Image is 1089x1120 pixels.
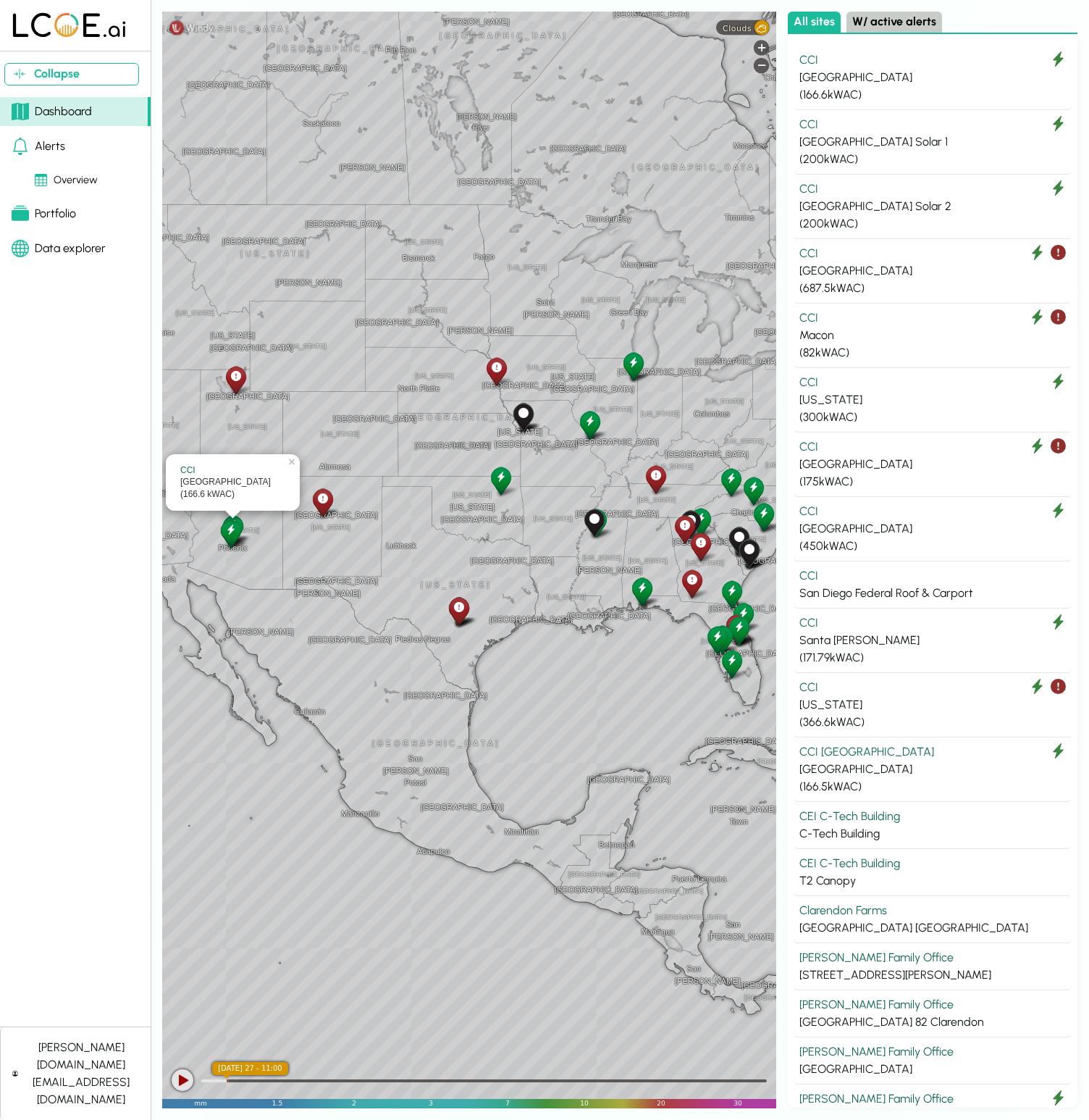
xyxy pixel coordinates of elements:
button: [PERSON_NAME] Family Office [GEOGRAPHIC_DATA] [794,1037,1072,1085]
div: Daytona Recon [731,601,756,633]
div: Zoom in [754,40,769,55]
div: CCI [799,438,1066,456]
div: Zoom out [754,58,769,73]
a: × [287,454,300,464]
div: CCI [799,245,1066,262]
button: [PERSON_NAME] Family Office [GEOGRAPHIC_DATA] 82 Clarendon [794,990,1072,1037]
div: CCI [799,567,1066,585]
div: ( 200 kWAC) [799,215,1066,233]
div: Overview [35,172,98,188]
div: [GEOGRAPHIC_DATA] [799,1061,1066,1078]
div: Pensacola Recon Building [629,575,655,608]
div: T2 Canopy [799,872,1066,890]
div: local time [212,1062,288,1075]
div: [PERSON_NAME] Family Office [799,996,1066,1014]
div: [PERSON_NAME] Family Office [799,1043,1066,1061]
div: [US_STATE] [799,696,1066,714]
div: ( 171.79 kWAC) [799,649,1066,666]
div: [PERSON_NAME][DOMAIN_NAME][EMAIL_ADDRESS][DOMAIN_NAME] [24,1039,139,1108]
div: Nashville 200kW Solar Array [643,463,668,496]
div: CCI [799,614,1066,632]
div: CCI [799,374,1066,391]
div: [DATE] 27 - 11:00 [212,1062,288,1075]
div: Portfolio [12,205,76,222]
div: Mechanic Shop [581,506,607,539]
div: CCI [799,503,1066,520]
div: CCI [799,679,1066,696]
div: CCI [GEOGRAPHIC_DATA] [799,743,1066,761]
div: Oklahoma [488,464,513,497]
div: Clarendon Farms Mechanic Shop [736,537,762,569]
div: [US_STATE] [799,391,1066,409]
div: New Mexico Recon Solar [310,486,335,519]
div: [GEOGRAPHIC_DATA] [799,761,1066,778]
div: Jonas Ridge Solar Farm [718,466,744,498]
div: [PERSON_NAME] Family Office [799,1090,1066,1108]
button: Collapse [4,63,139,85]
div: San Diego Federal Roof & Carport [799,585,1066,602]
div: C-Tech Building [799,825,1066,843]
div: ( 687.5 kWAC) [799,280,1066,297]
div: Clarendon Farms [799,902,1066,919]
div: ( 200 kWAC) [799,151,1066,168]
div: Fort Myers [719,648,744,680]
div: CCI [799,116,1066,133]
div: CCI [799,309,1066,327]
div: Yadkin Lodge Miller Creek Office [726,525,752,557]
div: [GEOGRAPHIC_DATA] [799,520,1066,538]
div: Deer Valley Call Center Solar 2 [220,513,245,546]
button: CCI [GEOGRAPHIC_DATA] Solar 2 (200kWAC) [794,175,1072,239]
div: Dukemont [741,475,766,507]
div: [GEOGRAPHIC_DATA] [180,476,285,488]
div: ( 166.6 kWAC) [799,86,1066,104]
div: [GEOGRAPHIC_DATA] [799,69,1066,86]
div: Santa [PERSON_NAME] [799,632,1066,649]
div: T2 Canopy [678,508,703,540]
div: Cairo [679,567,705,600]
div: Darlington Retail Center [751,501,776,533]
span: Clouds [723,23,752,33]
div: ( 175 kWAC) [799,473,1066,490]
div: ( 300 kWAC) [799,409,1066,426]
div: Tampa Recon Building Solar 162.5kW [710,623,735,656]
div: Alerts [12,138,65,155]
button: W/ active alerts [846,12,942,33]
div: [GEOGRAPHIC_DATA] [799,456,1066,473]
div: [GEOGRAPHIC_DATA] Solar 2 [799,198,1066,215]
div: ( 366.6 kWAC) [799,714,1066,731]
button: CCI [GEOGRAPHIC_DATA] (687.5kWAC) [794,239,1072,304]
div: [GEOGRAPHIC_DATA] [799,262,1066,280]
button: CCI [GEOGRAPHIC_DATA] (166.6kWAC) [794,46,1072,110]
div: CCI [180,464,285,477]
div: CCI [799,51,1066,69]
button: CCI [GEOGRAPHIC_DATA] [GEOGRAPHIC_DATA] (166.5kWAC) [794,737,1072,802]
button: CCI [GEOGRAPHIC_DATA] (175kWAC) [794,432,1072,497]
div: [PERSON_NAME] Family Office [799,949,1066,966]
button: CCI Santa [PERSON_NAME] (171.79kWAC) [794,609,1072,673]
div: [GEOGRAPHIC_DATA] Solar 1 [799,133,1066,151]
div: Old Plank Road [719,578,744,611]
div: Cedar Creek [688,506,713,538]
div: Select site list category [788,12,1077,34]
div: Data explorer [12,240,106,257]
div: ( 450 kWAC) [799,538,1066,555]
div: CEI C-Tech Building [799,808,1066,825]
button: CCI [US_STATE] (366.6kWAC) [794,673,1072,737]
button: CCI [GEOGRAPHIC_DATA] Solar 1 (200kWAC) [794,110,1072,175]
div: San Antonio Vehicle Entry Building [446,595,471,627]
div: Phoenix Main Auction Solar [218,517,243,550]
div: Macon [688,530,713,563]
div: Turnipseed [672,513,697,546]
button: CEI C-Tech Building T2 Canopy [794,849,1072,896]
div: Central Florida Central Floating [726,614,752,647]
div: CEI C-Tech Building [799,855,1066,872]
div: ( 82 kWAC) [799,344,1066,362]
div: St. Louise Main Auction [577,409,602,441]
div: Orlando Floating [723,612,749,645]
button: CCI [US_STATE] (300kWAC) [794,368,1072,432]
button: [PERSON_NAME] Family Office [STREET_ADDRESS][PERSON_NAME] [794,943,1072,990]
button: CCI San Diego Federal Roof & Carport [794,561,1072,609]
div: Chicago Recon [621,350,646,383]
button: CEI C-Tech Building C-Tech Building [794,802,1072,849]
button: All sites [788,12,841,33]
